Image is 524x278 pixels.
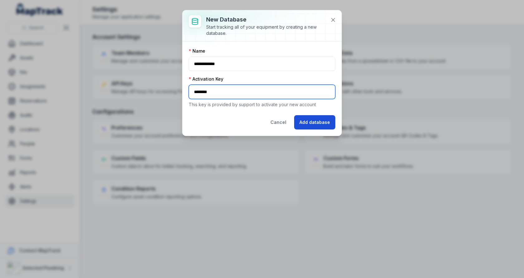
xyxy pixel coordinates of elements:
label: Activation Key [189,76,223,82]
h3: New database [206,15,325,24]
p: This key is provided by support to activate your new account [189,101,335,108]
button: Cancel [265,115,292,130]
div: Start tracking all of your equipment by creating a new database. [206,24,325,36]
label: Name [189,48,205,54]
button: Add database [294,115,335,130]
